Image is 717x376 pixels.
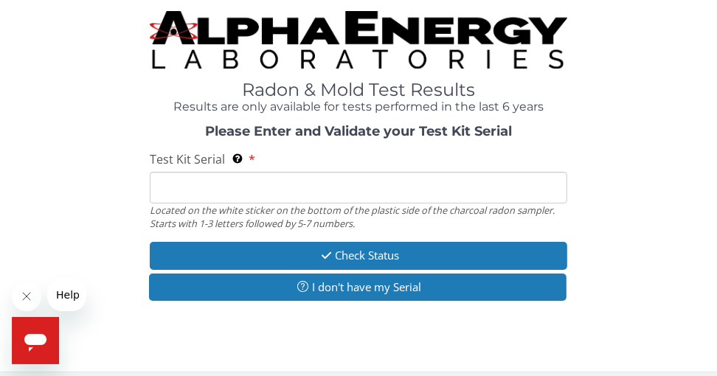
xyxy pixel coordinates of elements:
button: I don't have my Serial [149,274,566,301]
iframe: Button to launch messaging window [12,317,59,364]
button: Check Status [150,242,567,269]
h1: Radon & Mold Test Results [150,80,567,100]
h4: Results are only available for tests performed in the last 6 years [150,100,567,114]
img: TightCrop.jpg [150,11,567,69]
div: Located on the white sticker on the bottom of the plastic side of the charcoal radon sampler. Sta... [150,203,567,231]
span: Test Kit Serial [150,151,225,167]
strong: Please Enter and Validate your Test Kit Serial [205,123,512,139]
iframe: Message from company [47,279,86,311]
iframe: Close message [12,282,41,311]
